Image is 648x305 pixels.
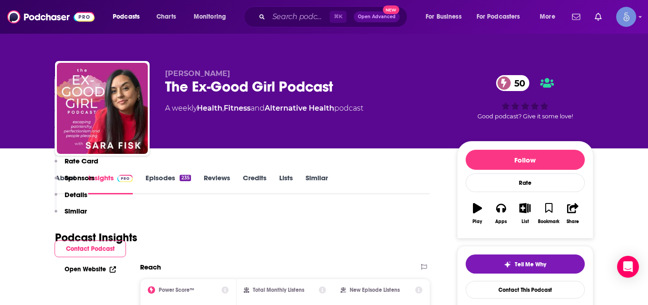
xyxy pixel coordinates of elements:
[165,103,363,114] div: A weekly podcast
[457,69,593,126] div: 50Good podcast? Give it some love!
[165,69,230,78] span: [PERSON_NAME]
[330,11,347,23] span: ⌘ K
[495,219,507,224] div: Apps
[350,287,400,293] h2: New Episode Listens
[180,175,191,181] div: 235
[55,240,126,257] button: Contact Podcast
[568,9,584,25] a: Show notifications dropdown
[489,197,513,230] button: Apps
[252,6,416,27] div: Search podcasts, credits, & more...
[533,10,567,24] button: open menu
[477,10,520,23] span: For Podcasters
[496,75,530,91] a: 50
[7,8,95,25] img: Podchaser - Follow, Share and Rate Podcasts
[358,15,396,19] span: Open Advanced
[522,219,529,224] div: List
[616,7,636,27] img: User Profile
[561,197,584,230] button: Share
[65,207,87,215] p: Similar
[419,10,473,24] button: open menu
[65,265,116,273] a: Open Website
[383,5,399,14] span: New
[466,281,585,299] a: Contact This Podcast
[65,173,95,182] p: Sponsors
[140,263,161,271] h2: Reach
[354,11,400,22] button: Open AdvancedNew
[466,254,585,274] button: tell me why sparkleTell Me Why
[243,173,266,194] a: Credits
[466,150,585,170] button: Follow
[106,10,151,24] button: open menu
[617,256,639,278] div: Open Intercom Messenger
[616,7,636,27] button: Show profile menu
[55,207,87,224] button: Similar
[472,219,482,224] div: Play
[159,287,194,293] h2: Power Score™
[513,197,537,230] button: List
[55,173,95,190] button: Sponsors
[253,287,304,293] h2: Total Monthly Listens
[55,190,87,207] button: Details
[194,10,226,23] span: Monitoring
[466,173,585,192] div: Rate
[224,104,251,112] a: Fitness
[540,10,555,23] span: More
[113,10,140,23] span: Podcasts
[269,10,330,24] input: Search podcasts, credits, & more...
[222,104,224,112] span: ,
[156,10,176,23] span: Charts
[515,261,546,268] span: Tell Me Why
[65,190,87,199] p: Details
[616,7,636,27] span: Logged in as Spiral5-G1
[591,9,605,25] a: Show notifications dropdown
[471,10,533,24] button: open menu
[279,173,293,194] a: Lists
[538,219,559,224] div: Bookmark
[204,173,230,194] a: Reviews
[187,10,238,24] button: open menu
[504,261,511,268] img: tell me why sparkle
[151,10,181,24] a: Charts
[477,113,573,120] span: Good podcast? Give it some love!
[426,10,462,23] span: For Business
[466,197,489,230] button: Play
[57,63,148,154] img: The Ex-Good Girl Podcast
[197,104,222,112] a: Health
[505,75,530,91] span: 50
[265,104,334,112] a: Alternative Health
[306,173,328,194] a: Similar
[251,104,265,112] span: and
[537,197,561,230] button: Bookmark
[146,173,191,194] a: Episodes235
[567,219,579,224] div: Share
